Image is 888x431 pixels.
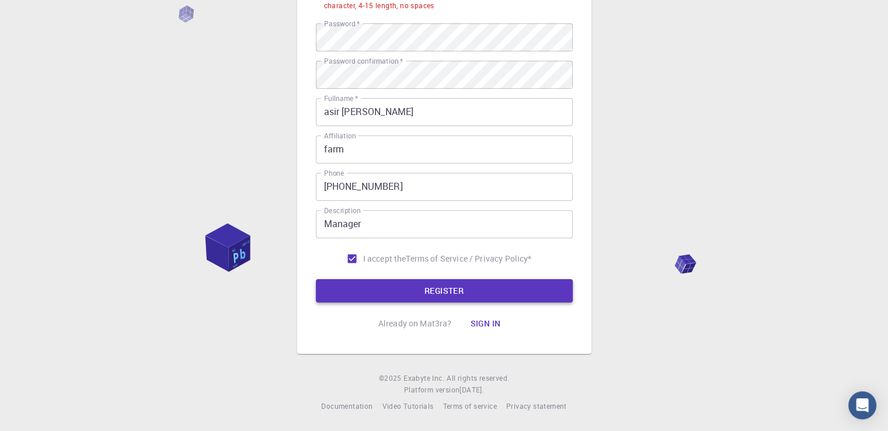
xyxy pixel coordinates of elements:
a: Terms of Service / Privacy Policy* [406,253,531,265]
span: Privacy statement [506,401,567,411]
a: Documentation [321,401,372,412]
span: Exabyte Inc. [403,373,444,383]
span: Documentation [321,401,372,411]
a: Terms of service [443,401,496,412]
label: Phone [324,168,344,178]
span: All rights reserved. [447,373,509,384]
span: Terms of service [443,401,496,411]
span: [DATE] . [459,385,484,394]
span: © 2025 [379,373,403,384]
a: Privacy statement [506,401,567,412]
a: Exabyte Inc. [403,373,444,384]
a: Video Tutorials [382,401,433,412]
label: Password confirmation [324,56,403,66]
label: Description [324,206,361,215]
button: Sign in [461,312,510,335]
span: I accept the [363,253,406,265]
p: Terms of Service / Privacy Policy * [406,253,531,265]
button: REGISTER [316,279,573,303]
div: Open Intercom Messenger [848,391,876,419]
label: Fullname [324,93,358,103]
p: Already on Mat3ra? [378,318,452,329]
a: [DATE]. [459,384,484,396]
label: Password [324,19,360,29]
label: Affiliation [324,131,356,141]
span: Video Tutorials [382,401,433,411]
span: Platform version [404,384,459,396]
